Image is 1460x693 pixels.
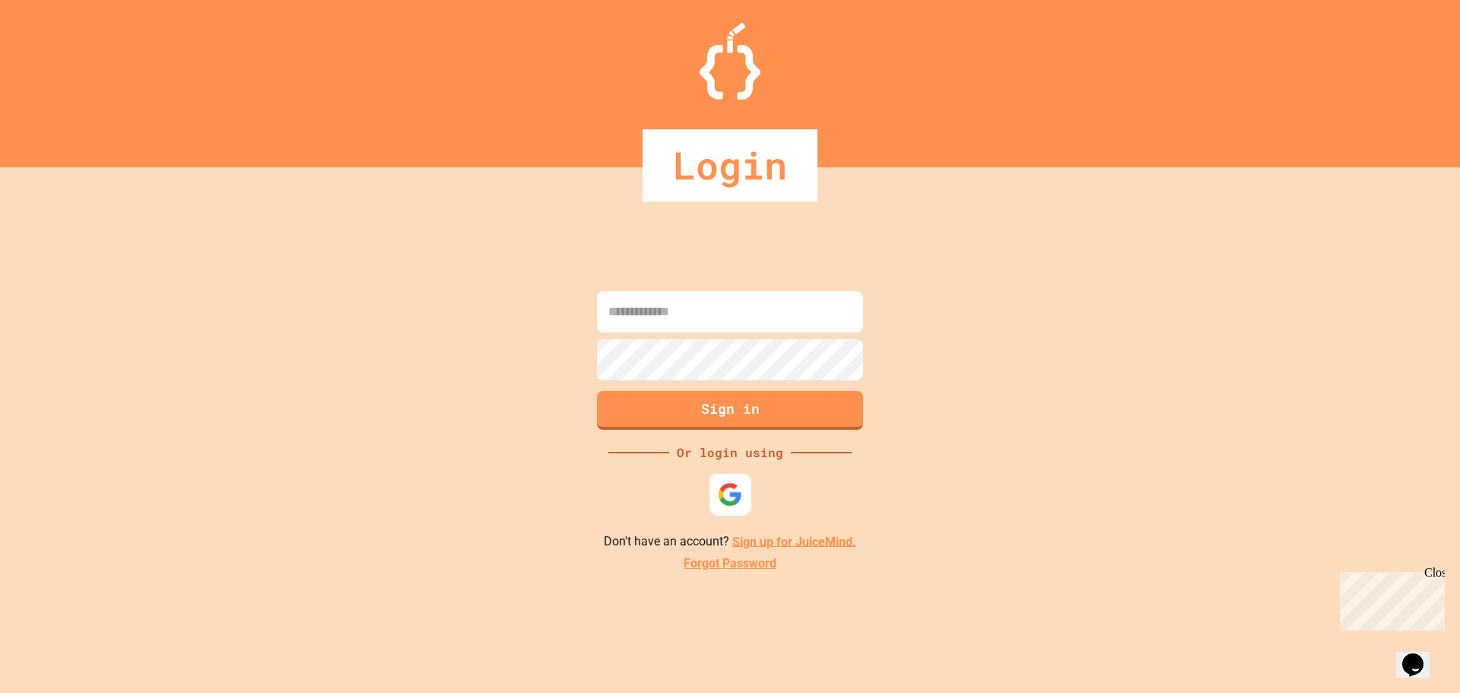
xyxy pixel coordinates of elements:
[669,443,791,462] div: Or login using
[604,532,856,552] p: Don't have an account?
[643,129,817,202] div: Login
[700,23,760,100] img: Logo.svg
[597,391,863,430] button: Sign in
[6,6,105,97] div: Chat with us now!Close
[1396,632,1445,678] iframe: chat widget
[1334,566,1445,631] iframe: chat widget
[732,534,856,548] a: Sign up for JuiceMind.
[684,555,776,573] a: Forgot Password
[718,482,743,507] img: google-icon.svg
